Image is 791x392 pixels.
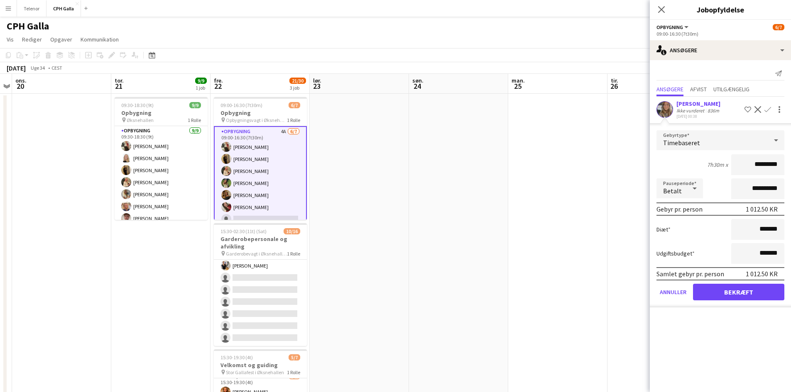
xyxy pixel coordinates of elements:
[656,31,784,37] div: 09:00-16:30 (7t30m)
[7,20,49,32] h1: CPH Galla
[656,250,695,257] label: Udgiftsbudget
[290,85,306,91] div: 3 job
[115,126,208,253] app-card-role: Opbygning9/909:30-18:30 (9t)[PERSON_NAME][PERSON_NAME][PERSON_NAME][PERSON_NAME][PERSON_NAME][PER...
[214,97,307,220] app-job-card: 09:00-16:30 (7t30m)6/7Opbygning Opbygningsvagt i Øksnehallen til stor gallafest1 RolleOpbygning4A...
[676,100,721,107] div: [PERSON_NAME]
[663,139,700,147] span: Timebaseret
[284,228,300,234] span: 10/16
[707,161,728,168] div: 7h30m x
[289,78,306,84] span: 21/30
[650,40,791,60] div: Ansøgere
[690,86,707,92] span: Afvist
[7,36,14,43] span: Vis
[214,235,307,250] h3: Garderobepersonale og afvikling
[51,65,62,71] div: CEST
[226,251,287,257] span: Garderobevagt i Øksnehallen til stor gallafest
[773,24,784,30] span: 6/7
[127,117,154,123] span: Øksnehallen
[113,81,124,91] span: 21
[7,64,26,72] div: [DATE]
[189,102,201,108] span: 9/9
[3,34,17,45] a: Vis
[188,117,201,123] span: 1 Rolle
[656,24,683,30] span: Opbygning
[411,81,424,91] span: 24
[14,81,27,91] span: 20
[220,102,262,108] span: 09:00-16:30 (7t30m)
[115,97,208,220] app-job-card: 09:30-18:30 (9t)9/9Opbygning Øksnehallen1 RolleOpbygning9/909:30-18:30 (9t)[PERSON_NAME][PERSON_N...
[510,81,525,91] span: 25
[676,114,721,119] div: [DATE] 00:38
[312,81,321,91] span: 23
[746,270,778,278] div: 1 012.50 KR
[676,107,706,114] div: Ikke vurderet
[656,270,724,278] div: Samlet gebyr pr. person
[287,251,300,257] span: 1 Rolle
[693,284,784,300] button: Bekræft
[214,77,223,84] span: fre.
[77,34,122,45] a: Kommunikation
[50,36,72,43] span: Opgaver
[663,187,682,195] span: Betalt
[713,86,749,92] span: Utilgængelig
[17,0,47,17] button: Telenor
[27,65,48,71] span: Uge 34
[115,77,124,84] span: tor.
[195,78,207,84] span: 9/9
[412,77,424,84] span: søn.
[81,36,119,43] span: Kommunikation
[650,4,791,15] h3: Jobopfyldelse
[289,102,300,108] span: 6/7
[121,102,154,108] span: 09:30-18:30 (9t)
[115,109,208,117] h3: Opbygning
[656,205,703,213] div: Gebyr pr. person
[226,369,284,375] span: Stor Gallafest i Øksnehallen
[214,126,307,228] app-card-role: Opbygning4A6/709:00-16:30 (7t30m)[PERSON_NAME][PERSON_NAME][PERSON_NAME][PERSON_NAME][PERSON_NAME...
[611,77,618,84] span: tir.
[22,36,42,43] span: Rediger
[196,85,206,91] div: 1 job
[47,34,76,45] a: Opgaver
[220,354,253,360] span: 15:30-19:30 (4t)
[226,117,287,123] span: Opbygningsvagt i Øksnehallen til stor gallafest
[313,77,321,84] span: lør.
[656,24,690,30] button: Opbygning
[287,117,300,123] span: 1 Rolle
[213,81,223,91] span: 22
[287,369,300,375] span: 1 Rolle
[214,223,307,346] app-job-card: 15:30-02:30 (11t) (Sat)10/16Garderobepersonale og afvikling Garderobevagt i Øksnehallen til stor ...
[512,77,525,84] span: man.
[656,86,683,92] span: Ansøgere
[19,34,45,45] a: Rediger
[289,354,300,360] span: 5/7
[214,109,307,117] h3: Opbygning
[15,77,27,84] span: ons.
[220,228,267,234] span: 15:30-02:30 (11t) (Sat)
[656,284,690,300] button: Annuller
[746,205,778,213] div: 1 012.50 KR
[656,226,671,233] label: Diæt
[47,0,81,17] button: CPH Galla
[610,81,618,91] span: 26
[214,361,307,369] h3: Velkomst og guiding
[706,107,721,114] div: 836m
